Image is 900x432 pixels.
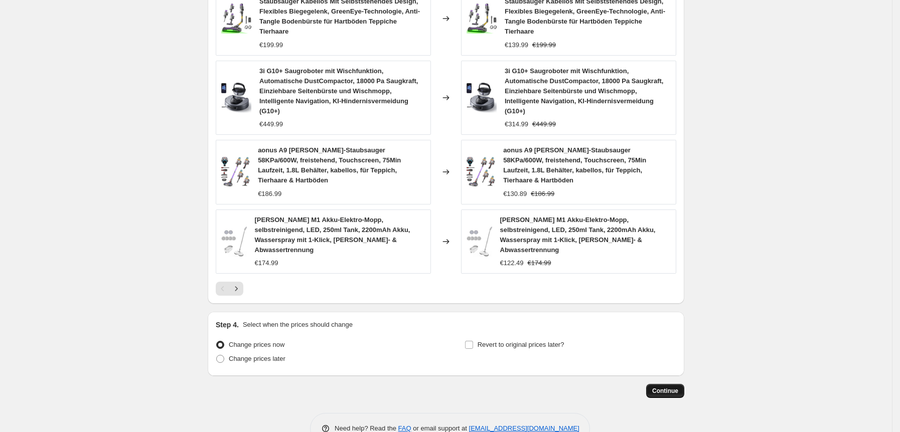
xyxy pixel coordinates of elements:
[467,4,497,34] img: 71f5rL0eH_L._AC_SL1500_80x.jpg
[216,320,239,330] h2: Step 4.
[531,189,554,199] strike: €186.99
[469,424,579,432] a: [EMAIL_ADDRESS][DOMAIN_NAME]
[335,424,398,432] span: Need help? Read the
[221,227,247,257] img: 61cRDj5V8mL._AC_SL1500_80x.jpg
[229,341,284,348] span: Change prices now
[467,227,492,257] img: 61cRDj5V8mL._AC_SL1500_80x.jpg
[221,157,250,187] img: 717S5dC0SfL._AC_SL1500_80x.jpg
[532,119,556,129] strike: €449.99
[500,258,524,268] div: €122.49
[505,119,528,129] div: €314.99
[503,146,646,184] span: aonus A9 [PERSON_NAME]-Staubsauger 58KPa/600W, freistehend, Touchscreen, 75Min Laufzeit, 1.8L Beh...
[259,119,283,129] div: €449.99
[652,387,678,395] span: Continue
[259,40,283,50] div: €199.99
[255,258,278,268] div: €174.99
[467,157,495,187] img: 717S5dC0SfL._AC_SL1500_80x.jpg
[503,189,527,199] div: €130.89
[229,355,285,362] span: Change prices later
[221,4,251,34] img: 71f5rL0eH_L._AC_SL1500_80x.jpg
[216,282,243,296] nav: Pagination
[255,216,410,254] span: [PERSON_NAME] M1 Akku-Elektro-Mopp, selbstreinigend, LED, 250ml Tank, 2200mAh Akku, Wasserspray m...
[229,282,243,296] button: Next
[532,40,556,50] strike: €199.99
[500,216,656,254] span: [PERSON_NAME] M1 Akku-Elektro-Mopp, selbstreinigend, LED, 250ml Tank, 2200mAh Akku, Wasserspray m...
[505,67,663,115] span: 3i G10+ Saugroboter mit Wischfunktion, Automatische DustCompactor, 18000 Pa Saugkraft, Einziehbar...
[258,146,401,184] span: aonus A9 [PERSON_NAME]-Staubsauger 58KPa/600W, freistehend, Touchscreen, 75Min Laufzeit, 1.8L Beh...
[243,320,353,330] p: Select when the prices should change
[258,189,281,199] div: €186.99
[259,67,418,115] span: 3i G10+ Saugroboter mit Wischfunktion, Automatische DustCompactor, 18000 Pa Saugkraft, Einziehbar...
[646,384,684,398] button: Continue
[505,40,528,50] div: €139.99
[467,83,497,113] img: 71saB6KjQkL._AC_SL1500_80x.jpg
[221,83,251,113] img: 71saB6KjQkL._AC_SL1500_80x.jpg
[528,258,551,268] strike: €174.99
[411,424,469,432] span: or email support at
[478,341,564,348] span: Revert to original prices later?
[398,424,411,432] a: FAQ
